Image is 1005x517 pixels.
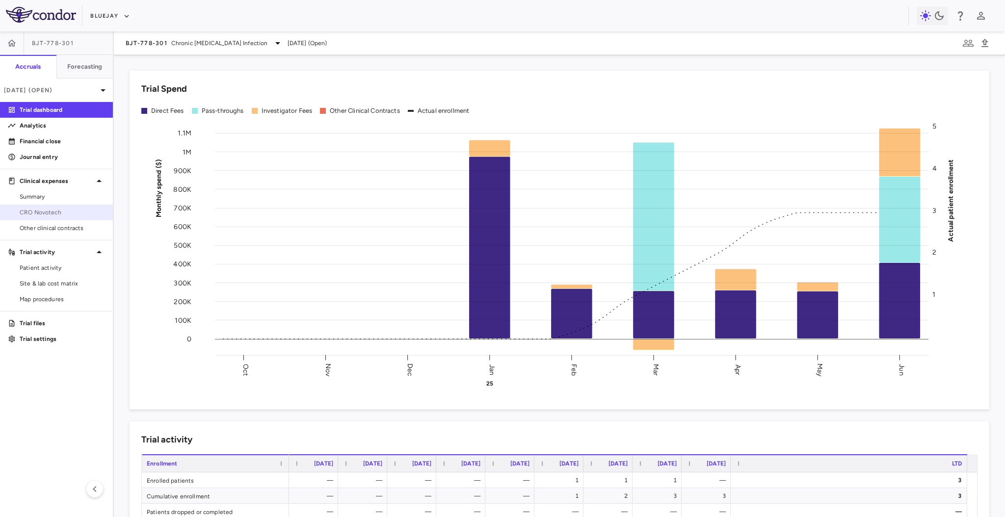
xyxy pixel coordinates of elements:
tspan: 0 [187,335,191,343]
tspan: 700K [174,204,191,212]
tspan: 200K [174,297,191,306]
tspan: 400K [173,260,191,268]
tspan: Actual patient enrollment [947,159,955,241]
tspan: Monthly spend ($) [155,159,163,217]
span: [DATE] [461,460,480,467]
p: Trial settings [20,335,105,343]
div: — [347,488,382,504]
span: BJT-778-301 [32,39,74,47]
div: Enrolled patients [142,472,289,488]
tspan: 500K [174,241,191,250]
span: Enrollment [147,460,178,467]
span: [DATE] [608,460,628,467]
div: 1 [641,472,677,488]
div: 3 [690,488,726,504]
tspan: 4 [932,164,937,172]
text: Feb [570,363,578,375]
div: Investigator Fees [262,106,313,115]
div: — [690,472,726,488]
button: Bluejay [90,8,130,24]
div: Direct Fees [151,106,184,115]
div: 1 [543,488,579,504]
div: Actual enrollment [418,106,470,115]
text: Mar [652,363,660,375]
tspan: 300K [174,279,191,287]
p: Financial close [20,137,105,146]
text: 25 [486,380,493,387]
span: LTD [952,460,962,467]
h6: Trial activity [141,433,192,446]
span: Other clinical contracts [20,224,105,233]
h6: Accruals [15,62,41,71]
span: Patient activity [20,263,105,272]
text: Dec [406,363,414,376]
text: Nov [324,363,332,376]
span: [DATE] [412,460,431,467]
div: Other Clinical Contracts [330,106,400,115]
div: Pass-throughs [202,106,244,115]
p: Analytics [20,121,105,130]
div: — [445,472,480,488]
div: 1 [592,472,628,488]
tspan: 1M [183,148,191,156]
span: CRO Novotech [20,208,105,217]
tspan: 2 [932,248,936,257]
div: 3 [740,488,962,504]
div: — [494,472,529,488]
span: [DATE] [707,460,726,467]
p: Journal entry [20,153,105,161]
div: — [396,472,431,488]
text: Apr [734,364,742,375]
span: [DATE] [314,460,333,467]
div: 3 [740,472,962,488]
div: 3 [641,488,677,504]
p: Trial dashboard [20,105,105,114]
div: — [494,488,529,504]
div: 1 [543,472,579,488]
text: Jan [488,364,496,375]
div: — [445,488,480,504]
p: Clinical expenses [20,177,93,185]
div: — [298,488,333,504]
img: logo-full-SnFGN8VE.png [6,7,76,23]
div: — [298,472,333,488]
p: Trial activity [20,248,93,257]
tspan: 5 [932,122,936,130]
span: BJT-778-301 [126,39,167,47]
div: 2 [592,488,628,504]
span: [DATE] [658,460,677,467]
span: Site & lab cost matrix [20,279,105,288]
span: [DATE] [559,460,579,467]
div: Cumulative enrollment [142,488,289,503]
span: [DATE] [510,460,529,467]
tspan: 900K [174,166,191,175]
span: Chronic [MEDICAL_DATA] Infection [171,39,268,48]
tspan: 800K [173,185,191,193]
p: Trial files [20,319,105,328]
tspan: 1 [932,290,935,299]
text: May [816,363,824,376]
tspan: 600K [174,223,191,231]
h6: Trial Spend [141,82,187,96]
tspan: 100K [175,316,191,324]
div: — [396,488,431,504]
span: Map procedures [20,295,105,304]
tspan: 3 [932,206,936,214]
span: Summary [20,192,105,201]
text: Jun [898,364,906,375]
text: Oct [241,363,250,375]
h6: Forecasting [67,62,103,71]
span: [DATE] (Open) [288,39,327,48]
div: — [347,472,382,488]
p: [DATE] (Open) [4,86,97,95]
span: [DATE] [363,460,382,467]
tspan: 1.1M [178,129,191,137]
